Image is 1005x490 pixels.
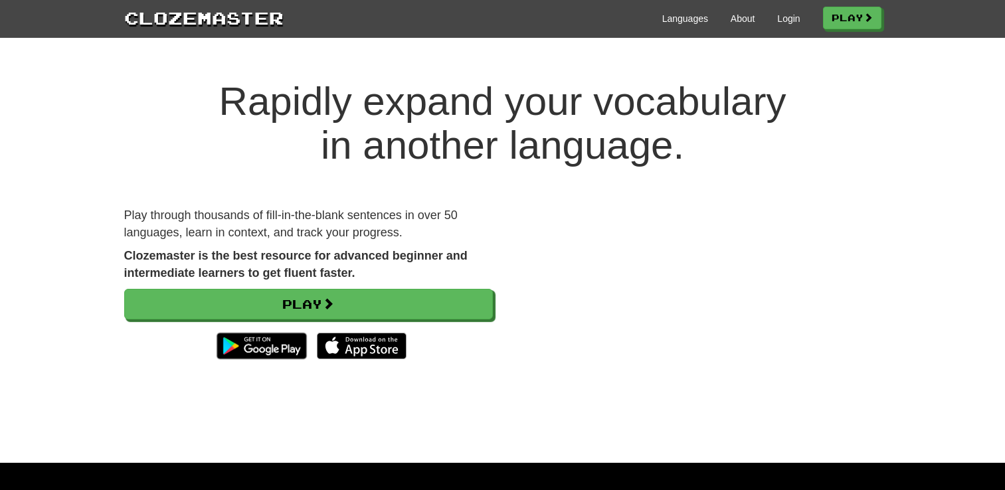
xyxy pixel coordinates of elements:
a: Languages [662,12,708,25]
img: Get it on Google Play [210,326,313,366]
a: Play [823,7,881,29]
p: Play through thousands of fill-in-the-blank sentences in over 50 languages, learn in context, and... [124,207,493,241]
a: Login [777,12,800,25]
a: Clozemaster [124,5,284,30]
img: Download_on_the_App_Store_Badge_US-UK_135x40-25178aeef6eb6b83b96f5f2d004eda3bffbb37122de64afbaef7... [317,333,407,359]
a: Play [124,289,493,319]
strong: Clozemaster is the best resource for advanced beginner and intermediate learners to get fluent fa... [124,249,468,280]
a: About [731,12,755,25]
